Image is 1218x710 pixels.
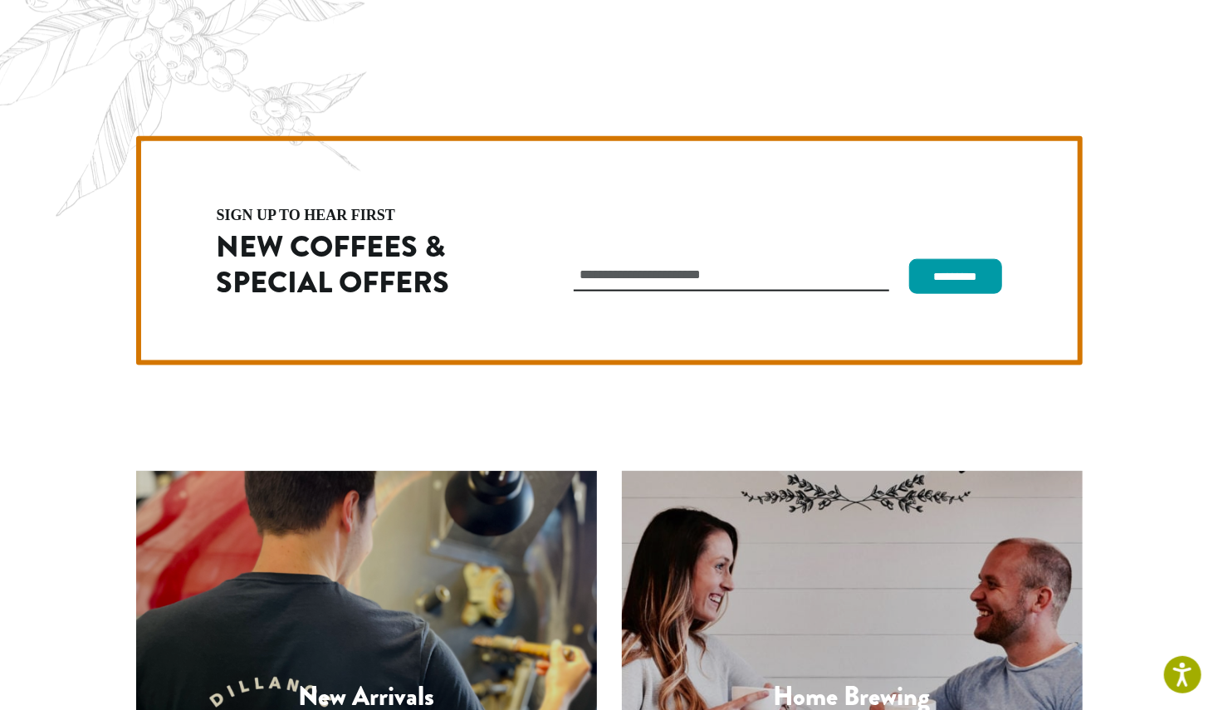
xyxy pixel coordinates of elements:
[217,208,502,223] h4: sign up to hear first
[217,229,502,301] h2: New Coffees & Special Offers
